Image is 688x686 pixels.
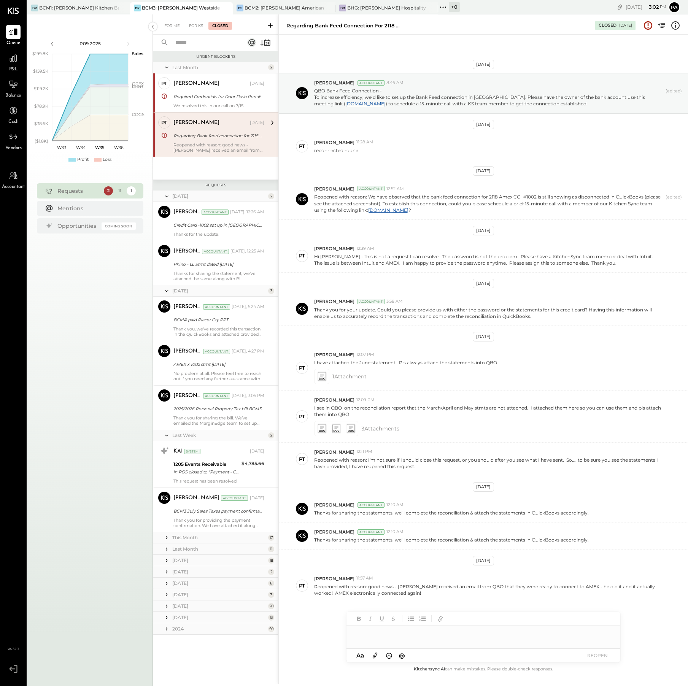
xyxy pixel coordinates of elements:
span: Vendors [5,145,22,152]
div: Accountant [358,299,385,304]
span: 11:28 AM [356,139,373,145]
div: PT [299,252,305,259]
button: Pa [668,1,680,13]
div: [DATE] [172,557,266,564]
div: [PERSON_NAME] [173,494,219,502]
text: W35 [95,145,104,150]
div: No problem at all. Please feel free to reach out if you need any further assistance with this. [173,371,264,381]
div: [DATE], 4:27 PM [232,348,264,354]
a: Cash [0,103,26,125]
div: 2025/2026 Personal Property Tax bill BCM3 [173,405,262,413]
div: Required Credentials for Door Dash Portal! [173,93,262,100]
div: Last Month [172,546,266,552]
div: System [184,449,200,454]
div: BCM3: [PERSON_NAME] Westside Grill [142,5,221,11]
span: a [361,652,364,659]
div: Mentions [57,205,132,212]
div: 2 [268,193,274,199]
span: (edited) [666,88,682,107]
text: $119.2K [34,86,48,91]
div: PT [299,582,305,589]
div: 17 [268,535,274,541]
div: BCM3 July Sales Taxes payment confirmation [DATE] [173,507,262,515]
div: Thank you for providing the payment confirmation. We have attached it along with the correspondin... [173,518,264,528]
div: [DATE] [473,120,494,129]
div: [DATE] [250,495,264,501]
span: 12:09 PM [356,397,375,403]
div: [DATE] [172,568,266,575]
div: Profit [77,157,89,163]
div: [PERSON_NAME] [173,392,202,400]
div: [DATE] [172,603,266,609]
div: Accountant [203,393,230,399]
text: ($1.8K) [35,138,48,144]
div: This Month [172,534,266,541]
div: [DATE] [473,166,494,176]
a: Balance [0,77,26,99]
div: Accountant [203,304,230,310]
span: 12:52 AM [386,186,404,192]
div: Opportunities [57,222,98,230]
text: $38.6K [34,121,48,126]
div: Accountant [221,495,248,501]
text: W36 [114,145,123,150]
span: [PERSON_NAME] [314,529,354,535]
div: [DATE] [473,226,494,235]
div: 1 [127,186,136,195]
a: P&L [0,51,26,73]
div: For Me [160,22,184,30]
span: 12:10 AM [386,529,404,535]
text: $78.9K [34,103,48,109]
button: Bold [354,614,364,624]
text: W34 [76,145,86,150]
div: [DATE] [172,580,266,586]
span: Balance [5,92,21,99]
div: [DATE], 12:25 AM [230,248,264,254]
p: Hi [PERSON_NAME] - this is not a request I can resolve. The password is not the problem. Please h... [314,253,664,266]
div: BHG: [PERSON_NAME] Hospitality Group, LLC [347,5,427,11]
div: Accountant [202,249,229,254]
div: Requests [57,187,100,195]
span: [PERSON_NAME] [314,139,354,146]
button: REOPEN [582,650,613,661]
div: Thank you, we've recorded this transaction in the QuickBooks and attached provided document along... [173,326,264,337]
button: Unordered List [406,614,416,624]
p: I see in QBO on the reconcilation report that the March/April and May stmts are not attached. I a... [314,405,664,418]
div: Last Week [172,432,266,438]
a: Vendors [0,130,26,152]
div: BR [31,5,38,11]
div: For KS [185,22,207,30]
text: Occu... [132,84,145,89]
div: BCM# paid Placer Cty PPT [173,316,262,324]
div: [PERSON_NAME] [173,248,200,255]
div: Accountant [358,529,385,535]
div: [DATE], 12:26 AM [230,209,264,215]
p: Reopened with reason: I'm not sure if I should close this request, or you should after you see wh... [314,457,664,470]
span: 12:11 PM [356,449,372,455]
text: $199.8K [32,51,48,56]
div: 7 [268,592,274,598]
div: PT [299,456,305,463]
div: 3 [268,288,274,294]
div: 6 [268,580,274,586]
span: [PERSON_NAME] [314,449,354,455]
div: [DATE] [172,193,266,199]
div: P09 2025 [58,40,122,47]
div: [DATE], 3:05 PM [232,393,264,399]
span: P&L [9,66,18,73]
div: 2 [104,186,113,195]
text: OPEX [132,81,144,86]
div: Regarding Bank feed connection for 2118 Amex CC# 1002 is expired. [286,22,400,29]
div: [DATE] [250,448,264,454]
div: Accountant [358,80,385,86]
span: [PERSON_NAME] [314,79,354,86]
div: Accountant [203,349,230,354]
div: Thank you for sharing the bill. We’ve emailed the MarginEdge team to set up this vendor and proce... [173,415,264,426]
div: Requests [157,183,275,188]
div: KAI [173,448,183,455]
div: [PERSON_NAME] [173,303,202,311]
div: copy link [616,3,624,11]
div: [DATE] [172,287,266,294]
span: Accountant [2,184,25,191]
div: 11 [268,546,274,552]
